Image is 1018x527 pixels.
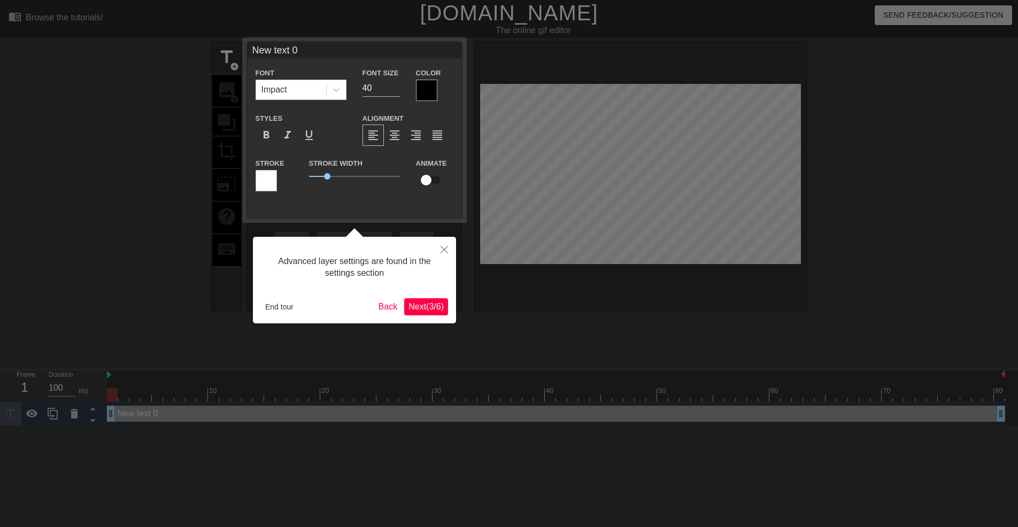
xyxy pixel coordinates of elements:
div: Advanced layer settings are found in the settings section [261,245,448,290]
button: Next [404,298,448,315]
button: Close [433,237,456,261]
button: End tour [261,299,298,315]
button: Back [374,298,402,315]
span: Next ( 3 / 6 ) [408,302,444,311]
